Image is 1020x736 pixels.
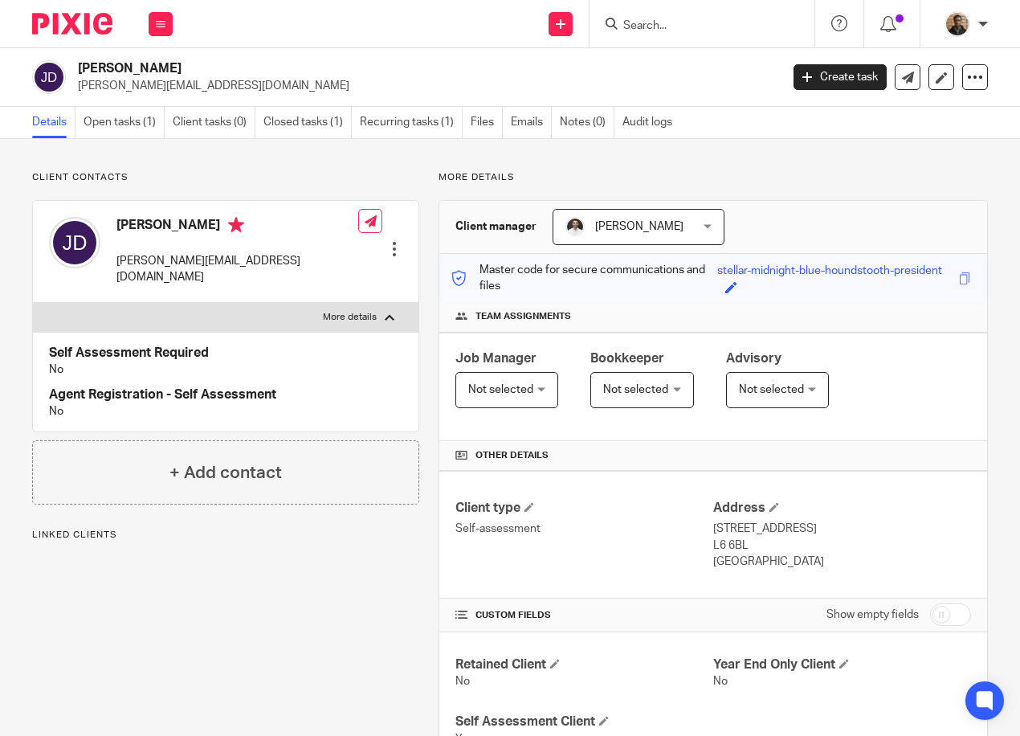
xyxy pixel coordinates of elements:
[713,521,971,537] p: [STREET_ADDRESS]
[49,217,100,268] img: svg%3E
[565,217,585,236] img: dom%20slack.jpg
[228,217,244,233] i: Primary
[455,219,537,235] h3: Client manager
[471,107,503,138] a: Files
[78,78,769,94] p: [PERSON_NAME][EMAIL_ADDRESS][DOMAIN_NAME]
[78,60,631,77] h2: [PERSON_NAME]
[32,13,112,35] img: Pixie
[794,64,887,90] a: Create task
[49,345,402,362] h4: Self Assessment Required
[360,107,463,138] a: Recurring tasks (1)
[173,107,255,138] a: Client tasks (0)
[116,253,358,286] p: [PERSON_NAME][EMAIL_ADDRESS][DOMAIN_NAME]
[622,107,680,138] a: Audit logs
[455,609,713,622] h4: CUSTOM FIELDS
[455,656,713,673] h4: Retained Client
[263,107,352,138] a: Closed tasks (1)
[32,171,419,184] p: Client contacts
[323,311,377,324] p: More details
[451,262,717,295] p: Master code for secure communications and files
[945,11,970,37] img: WhatsApp%20Image%202025-04-23%20.jpg
[32,60,66,94] img: svg%3E
[511,107,552,138] a: Emails
[455,676,470,687] span: No
[622,19,766,34] input: Search
[713,500,971,517] h4: Address
[717,263,942,281] div: stellar-midnight-blue-houndstooth-president
[713,676,728,687] span: No
[713,554,971,570] p: [GEOGRAPHIC_DATA]
[169,460,282,485] h4: + Add contact
[590,352,664,365] span: Bookkeeper
[32,107,75,138] a: Details
[455,500,713,517] h4: Client type
[32,529,419,542] p: Linked clients
[713,656,971,673] h4: Year End Only Client
[49,386,402,403] h4: Agent Registration - Self Assessment
[49,403,402,419] p: No
[826,607,919,623] label: Show empty fields
[439,171,988,184] p: More details
[468,384,533,395] span: Not selected
[603,384,668,395] span: Not selected
[726,352,781,365] span: Advisory
[455,521,713,537] p: Self-assessment
[49,362,402,378] p: No
[84,107,165,138] a: Open tasks (1)
[595,221,683,232] span: [PERSON_NAME]
[455,352,537,365] span: Job Manager
[455,714,713,730] h4: Self Assessment Client
[739,384,804,395] span: Not selected
[475,310,571,323] span: Team assignments
[116,217,358,237] h4: [PERSON_NAME]
[475,449,549,462] span: Other details
[560,107,614,138] a: Notes (0)
[713,538,971,554] p: L6 6BL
